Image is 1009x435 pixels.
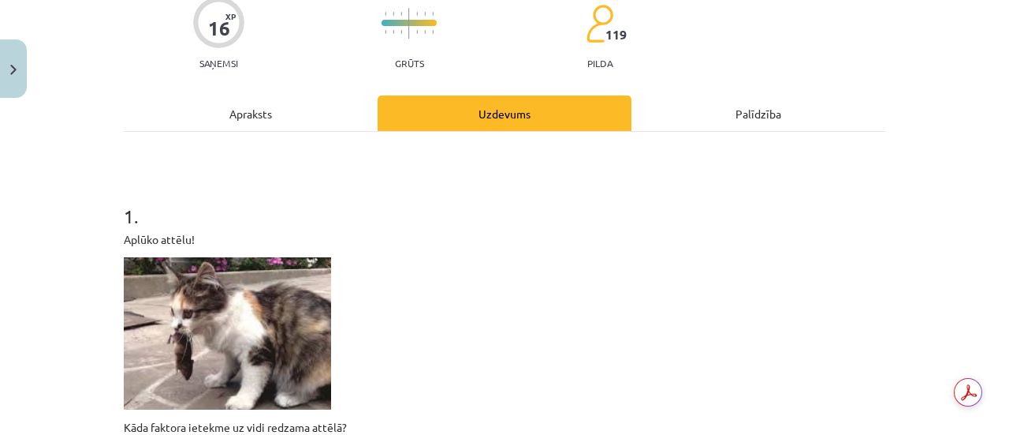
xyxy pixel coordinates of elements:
[432,12,434,16] img: icon-short-line-57e1e144782c952c97e751825c79c345078a6d821885a25fce030b3d8c18986b.svg
[587,58,612,69] p: pilda
[424,12,426,16] img: icon-short-line-57e1e144782c952c97e751825c79c345078a6d821885a25fce030b3d8c18986b.svg
[378,96,631,131] div: Uzdevums
[605,28,627,42] span: 119
[385,30,386,34] img: icon-short-line-57e1e144782c952c97e751825c79c345078a6d821885a25fce030b3d8c18986b.svg
[124,178,885,227] h1: 1 .
[193,58,244,69] p: Saņemsi
[393,12,394,16] img: icon-short-line-57e1e144782c952c97e751825c79c345078a6d821885a25fce030b3d8c18986b.svg
[586,4,613,43] img: students-c634bb4e5e11cddfef0936a35e636f08e4e9abd3cc4e673bd6f9a4125e45ecb1.svg
[416,30,418,34] img: icon-short-line-57e1e144782c952c97e751825c79c345078a6d821885a25fce030b3d8c18986b.svg
[10,65,17,75] img: icon-close-lesson-0947bae3869378f0d4975bcd49f059093ad1ed9edebbc8119c70593378902aed.svg
[424,30,426,34] img: icon-short-line-57e1e144782c952c97e751825c79c345078a6d821885a25fce030b3d8c18986b.svg
[225,12,236,21] span: XP
[432,30,434,34] img: icon-short-line-57e1e144782c952c97e751825c79c345078a6d821885a25fce030b3d8c18986b.svg
[408,8,410,39] img: icon-long-line-d9ea69661e0d244f92f715978eff75569469978d946b2353a9bb055b3ed8787d.svg
[124,231,885,248] p: Aplūko attēlu!
[208,17,230,39] div: 16
[385,12,386,16] img: icon-short-line-57e1e144782c952c97e751825c79c345078a6d821885a25fce030b3d8c18986b.svg
[416,12,418,16] img: icon-short-line-57e1e144782c952c97e751825c79c345078a6d821885a25fce030b3d8c18986b.svg
[124,257,331,410] img: AD_4nXdI-hJZPJTBx--LFTghgoIS9FGb4GRs9phv64JGYdnd9D6nWJTtfbnnfvnE6JRP6MgInlCX-CI4tkzFv-g2lJXJ_hr3H...
[400,30,402,34] img: icon-short-line-57e1e144782c952c97e751825c79c345078a6d821885a25fce030b3d8c18986b.svg
[395,58,424,69] p: Grūts
[400,12,402,16] img: icon-short-line-57e1e144782c952c97e751825c79c345078a6d821885a25fce030b3d8c18986b.svg
[393,30,394,34] img: icon-short-line-57e1e144782c952c97e751825c79c345078a6d821885a25fce030b3d8c18986b.svg
[124,96,378,131] div: Apraksts
[631,96,885,131] div: Palīdzība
